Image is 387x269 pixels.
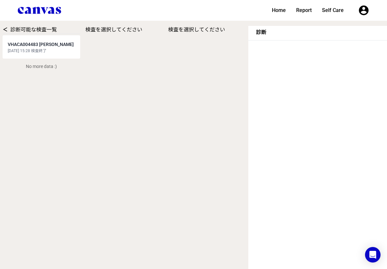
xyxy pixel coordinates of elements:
[269,6,288,14] a: Home
[3,27,8,33] a: ＜
[168,26,246,34] div: 検査を選択してください
[8,42,74,47] span: VHACA004483 [PERSON_NAME]
[85,26,163,34] div: 検査を選択してください
[294,6,314,14] a: Report
[358,5,370,16] button: User menu
[365,247,381,263] div: Open Intercom Messenger
[358,5,370,16] i: account_circle
[3,26,80,34] div: 診断可能な検査一覧
[256,28,266,36] h3: 診断
[319,6,346,14] a: Self Care
[8,48,75,53] div: [DATE] 15:28 検査終了
[3,60,80,73] div: No more data :)
[3,35,80,59] a: VHACA004483 [PERSON_NAME] [DATE] 15:28 検査終了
